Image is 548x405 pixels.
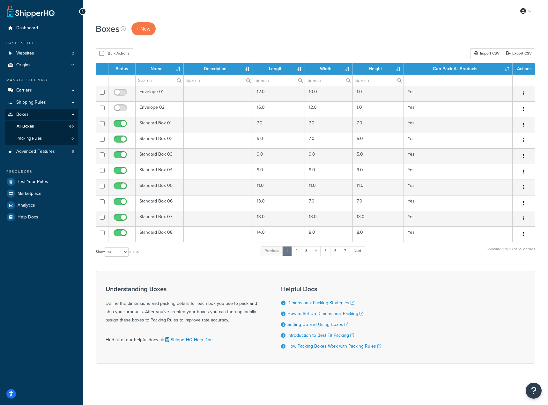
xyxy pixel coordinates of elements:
li: Packing Rules [5,133,78,144]
button: Bulk Actions [96,48,133,58]
td: Yes [404,180,513,195]
a: 6 [330,246,341,256]
th: Name : activate to sort column ascending [136,63,184,75]
a: + New [131,22,156,35]
td: Yes [404,211,513,226]
span: Marketplace [18,191,41,196]
td: 8.0 [305,226,353,242]
td: 13.0 [353,211,404,226]
a: Export CSV [503,48,535,58]
span: Origins [16,63,31,68]
div: Define the dimensions and packing details for each box you use to pack and ship your products. Af... [106,285,265,324]
td: Yes [404,101,513,117]
a: ShipperHQ Help Docs [164,336,215,343]
td: 9.0 [253,164,305,180]
td: 10.0 [305,86,353,101]
select: Showentries [105,247,129,257]
th: Width : activate to sort column ascending [305,63,353,75]
td: 16.0 [253,101,305,117]
h3: Helpful Docs [281,285,381,292]
td: Yes [404,86,513,101]
a: Test Your Rates [5,176,78,188]
button: Open Resource Center [526,383,542,399]
a: Advanced Features 5 [5,146,78,158]
td: 7.0 [305,117,353,133]
th: Length : activate to sort column ascending [253,63,305,75]
a: Analytics [5,200,78,211]
td: 13.0 [253,195,305,211]
td: 13.0 [253,211,305,226]
a: Origins 72 [5,59,78,71]
th: Height : activate to sort column ascending [353,63,404,75]
a: 2 [291,246,302,256]
span: 2 [72,51,74,56]
td: 7.0 [353,117,404,133]
input: Search [353,75,404,86]
span: 65 [69,124,74,129]
th: Description : activate to sort column ascending [184,63,253,75]
input: Search [184,75,252,86]
a: 4 [311,246,321,256]
h1: Boxes [96,23,120,35]
a: How Packing Boxes Work with Packing Rules [287,343,381,350]
td: 11.0 [353,180,404,195]
div: Resources [5,169,78,174]
th: Can Pack All Products : activate to sort column ascending [404,63,513,75]
td: 7.0 [353,195,404,211]
td: Yes [404,117,513,133]
td: 9.0 [305,164,353,180]
a: Carriers [5,85,78,96]
a: Boxes [5,109,78,121]
th: Status [108,63,136,75]
td: 9.0 [253,148,305,164]
span: Packing Rules [17,136,42,141]
div: Basic Setup [5,40,78,46]
a: Previous [261,246,283,256]
span: Shipping Rules [16,100,46,105]
td: 9.0 [253,133,305,148]
td: 1.0 [353,101,404,117]
td: 9.0 [305,148,353,164]
td: 8.0 [353,226,404,242]
div: Showing 1 to 10 of 65 entries [486,246,535,259]
td: 7.0 [305,195,353,211]
span: Boxes [16,112,29,117]
td: 7.0 [253,117,305,133]
span: + New [137,25,151,33]
span: 72 [70,63,74,68]
span: Analytics [18,203,35,208]
span: Websites [16,51,34,56]
td: 12.0 [305,101,353,117]
td: 13.0 [305,211,353,226]
span: Help Docs [18,215,38,220]
td: Standard Box 03 [136,148,184,164]
th: Actions [513,63,535,75]
td: Standard Box 02 [136,133,184,148]
a: Websites 2 [5,48,78,59]
td: Standard Box 07 [136,211,184,226]
a: Shipping Rules [5,97,78,108]
td: 5.0 [353,133,404,148]
li: Origins [5,59,78,71]
td: 5.0 [353,148,404,164]
a: 1 [282,246,292,256]
td: 9.0 [353,164,404,180]
a: Help Docs [5,211,78,223]
td: 11.0 [305,180,353,195]
li: Websites [5,48,78,59]
span: Test Your Rates [18,179,48,185]
a: Setting Up and Using Boxes [287,321,348,328]
a: 5 [320,246,331,256]
li: All Boxes [5,121,78,132]
input: Search [305,75,352,86]
a: All Boxes 65 [5,121,78,132]
td: Standard Box 01 [136,117,184,133]
td: Standard Box 08 [136,226,184,242]
label: Show entries [96,247,139,257]
td: Envelope 01 [136,86,184,101]
a: Next [350,246,365,256]
a: 3 [301,246,311,256]
span: Carriers [16,88,32,93]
